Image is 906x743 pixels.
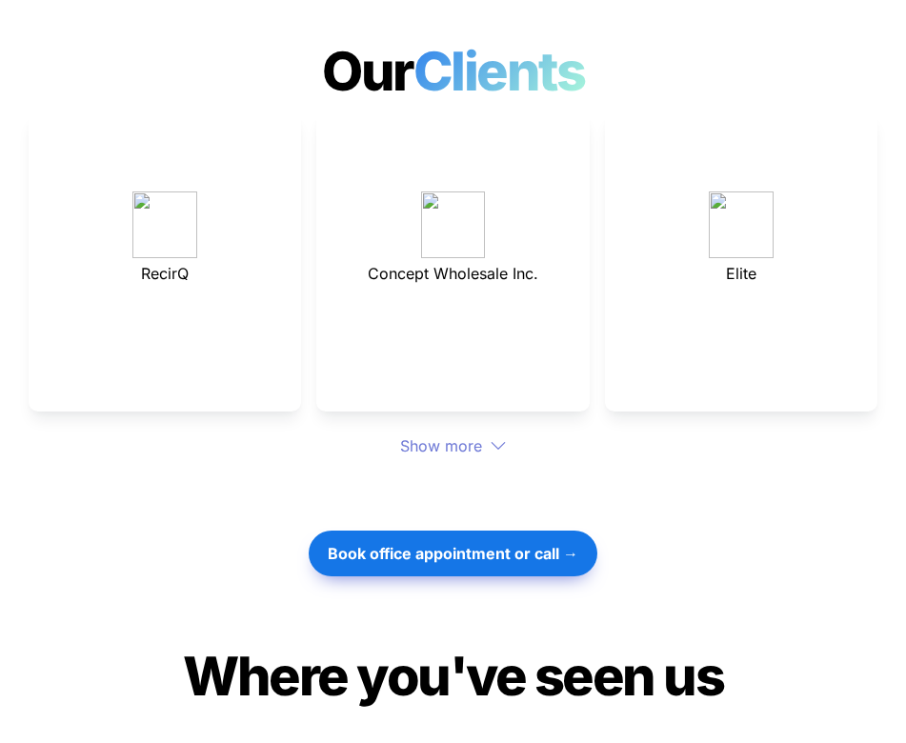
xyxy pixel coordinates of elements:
button: Book office appointment or call → [309,531,597,576]
span: RecirQ [141,264,189,283]
span: Our [322,39,413,104]
strong: Book office appointment or call → [328,544,578,563]
span: Where you've seen us [183,644,723,709]
span: Clients [413,39,595,104]
div: Show more [29,434,877,457]
span: Elite [726,264,756,283]
a: Book office appointment or call → [309,521,597,586]
span: Concept Wholesale Inc. [368,264,538,283]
